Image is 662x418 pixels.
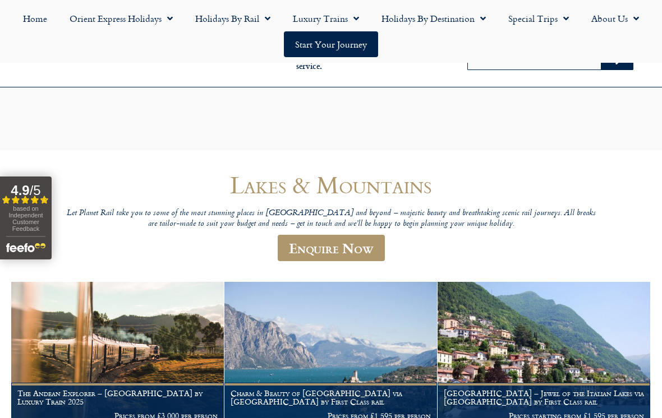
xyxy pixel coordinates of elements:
[497,6,580,31] a: Special Trips
[17,389,218,407] h1: The Andean Explorer – [GEOGRAPHIC_DATA] by Luxury Train 2025
[62,208,600,229] p: Let Planet Rail take you to some of the most stunning places in [GEOGRAPHIC_DATA] and beyond – ma...
[180,40,439,71] h6: [DATE] to [DATE] 9am – 5pm Outside of these times please leave a message on our 24/7 enquiry serv...
[444,389,644,407] h1: [GEOGRAPHIC_DATA] – Jewel of the Italian Lakes via [GEOGRAPHIC_DATA] by First Class rail
[282,6,370,31] a: Luxury Trains
[58,6,184,31] a: Orient Express Holidays
[370,6,497,31] a: Holidays by Destination
[284,31,378,57] a: Start your Journey
[184,6,282,31] a: Holidays by Rail
[278,235,385,261] a: Enquire Now
[231,389,431,407] h1: Charm & Beauty of [GEOGRAPHIC_DATA] via [GEOGRAPHIC_DATA] by First Class rail
[6,6,656,57] nav: Menu
[580,6,650,31] a: About Us
[62,171,600,198] h1: Lakes & Mountains
[12,6,58,31] a: Home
